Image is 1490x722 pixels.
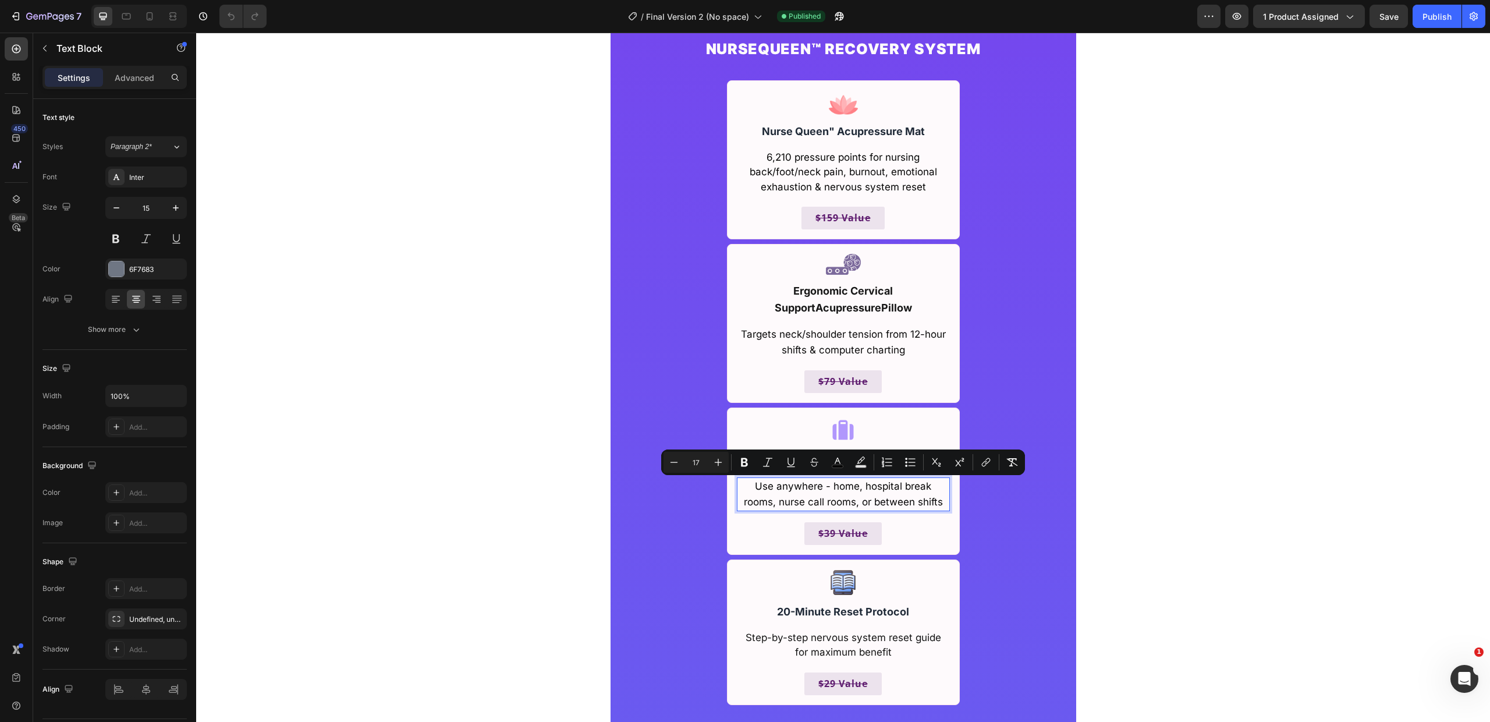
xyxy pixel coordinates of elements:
[548,448,747,475] span: Use anywhere - home, hospital break rooms, nurse call rooms, or between shifts
[622,494,672,507] strong: $39 Value
[219,5,267,28] div: Undo/Redo
[587,421,707,433] span: Premium Carrying Case
[1370,5,1408,28] button: Save
[633,58,662,87] img: [object Object]
[111,141,152,152] span: Paragraph 2*
[42,458,99,474] div: Background
[129,518,184,529] div: Add...
[42,391,62,401] div: Width
[1413,5,1461,28] button: Publish
[619,179,675,192] strong: $159 Value
[129,614,184,625] div: Undefined, undefined, undefined, undefined
[42,141,63,152] div: Styles
[622,342,672,355] strong: $79 Value
[129,584,184,594] div: Add...
[622,645,672,657] strong: $29 Value
[1474,647,1484,657] span: 1
[106,385,186,406] input: Auto
[541,116,754,163] div: Rich Text Editor. Editing area: main
[1263,10,1339,23] span: 1 product assigned
[129,645,184,655] div: Add...
[76,9,81,23] p: 7
[42,361,73,377] div: Size
[608,640,686,663] button: <p><span style="font-size:16px;"><s><strong>$29 Value</strong></s></span></p>
[581,573,713,585] span: 20-Minute Reset Protocol
[641,10,644,23] span: /
[129,172,184,183] div: Inter
[42,172,57,182] div: Font
[42,264,61,274] div: Color
[9,213,28,222] div: Beta
[579,252,716,281] span: Ergonomic Cervical Support Pillow
[554,119,741,160] span: 6,210 pressure points for nursing back/foot/neck pain, burnout, emotional exhaustion & nervous sy...
[605,174,689,197] button: <p><span style="font-size:16px;"><s><strong>$159 Value</strong></s></span></p>
[566,93,729,105] strong: Nurse Queen" Acupressure Mat
[42,518,63,528] div: Image
[608,338,686,360] button: <p><span style="font-size:16px;"><s><strong>$79 Value</strong></s></span></p>
[661,450,1025,475] div: Editor contextual toolbar
[1450,665,1478,693] iframe: Intercom live chat
[42,583,65,594] div: Border
[105,136,187,157] button: Paragraph 2*
[634,537,660,563] img: [object Object]
[42,112,74,123] div: Text style
[42,319,187,340] button: Show more
[58,72,90,84] p: Settings
[129,264,184,275] div: 6F7683
[196,33,1490,722] iframe: Design area
[5,5,87,28] button: 7
[1379,12,1399,22] span: Save
[1253,5,1365,28] button: 1 product assigned
[42,554,80,570] div: Shape
[789,11,821,22] span: Published
[42,644,69,654] div: Shadow
[42,682,76,698] div: Align
[42,422,69,432] div: Padding
[42,292,75,307] div: Align
[646,10,749,23] span: Final Version 2 (No space)
[129,488,184,498] div: Add...
[42,487,61,498] div: Color
[129,422,184,433] div: Add...
[541,445,754,479] div: Rich Text Editor. Editing area: main
[619,269,685,281] strong: Acupressure
[56,41,155,55] p: Text Block
[115,72,154,84] p: Advanced
[634,385,660,411] img: [object Object]
[545,296,750,323] span: Targets neck/shoulder tension from 12-hour shifts & computer charting
[42,200,73,215] div: Size
[11,124,28,133] div: 450
[42,614,66,624] div: Corner
[630,221,665,242] img: [object Object]
[88,324,142,335] div: Show more
[549,599,745,625] span: Step-by-step nervous system reset guide for maximum benefit
[1422,10,1452,23] div: Publish
[608,490,686,512] button: <p><span style="font-size:16px;"><s><strong>$39 Value</strong></s></span></p>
